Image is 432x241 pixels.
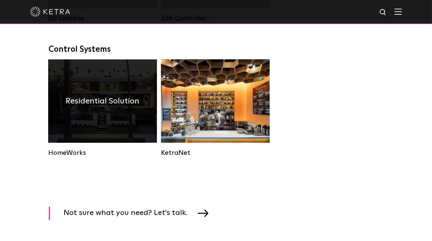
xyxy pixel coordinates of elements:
h4: Residential Solution [66,95,140,107]
a: Not sure what you need? Let's talk. [49,207,217,220]
div: HomeWorks [48,149,157,157]
img: ketra-logo-2019-white [30,7,70,17]
a: KetraNet Legacy System [161,59,270,157]
div: Control Systems [49,45,383,54]
img: search icon [379,8,387,17]
span: Not sure what you need? Let's talk. [64,207,198,220]
a: HomeWorks Residential Solution [48,59,157,157]
div: KetraNet [161,149,270,157]
img: Hamburger%20Nav.svg [395,8,402,15]
img: arrow [198,210,208,217]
